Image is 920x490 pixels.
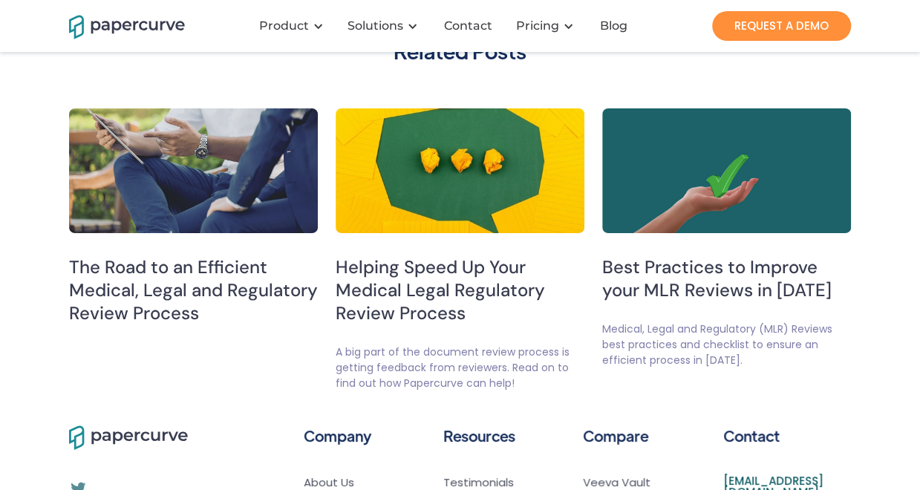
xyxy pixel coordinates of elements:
h6: Compare [583,422,648,449]
div: Product [259,19,309,33]
div: A big part of the document review process is getting feedback from reviewers. Read on to find out... [336,344,584,391]
a: REQUEST A DEMO [712,11,851,41]
div: Blog [600,19,627,33]
h5: The Road to an Efficient Medical, Legal and Regulatory Review Process [69,255,318,325]
a: About Us [304,475,395,490]
div: Product [250,4,339,48]
a: Best Practices to Improve your MLR Reviews in 2022Best Practices to Improve your MLR Reviews in [... [602,108,851,368]
img: Best Practices to Improve your MLR Reviews in 2022 [602,108,851,233]
a: home [69,13,166,39]
h6: Resources [443,422,515,449]
a: Helping Speed Up Your Medical Legal Regulatory Review ProcessHelping Speed Up Your Medical Legal ... [336,108,584,392]
a: Pricing [516,19,559,33]
div: Medical, Legal and Regulatory (MLR) Reviews best practices and checklist to ensure an efficient p... [602,321,851,368]
img: The Road to an Efficient Medical, Legal and Regulatory Review Process [69,108,318,233]
h6: Company [304,422,371,449]
div: Pricing [507,4,589,48]
div: Solutions [348,19,403,33]
a: Contact [433,19,507,33]
div: Contact [444,19,492,33]
h5: Helping Speed Up Your Medical Legal Regulatory Review Process [336,255,584,325]
a: Blog [589,19,642,33]
a: Testimonials [443,475,514,490]
h5: Best Practices to Improve your MLR Reviews in [DATE] [602,255,851,301]
img: Helping Speed Up Your Medical Legal Regulatory Review Process [336,108,584,233]
div: Solutions [339,4,433,48]
a: Veeva Vault [583,475,650,490]
h6: Contact [723,422,780,449]
a: The Road to an Efficient Medical, Legal and Regulatory Review ProcessThe Road to an Efficient Med... [69,108,318,345]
